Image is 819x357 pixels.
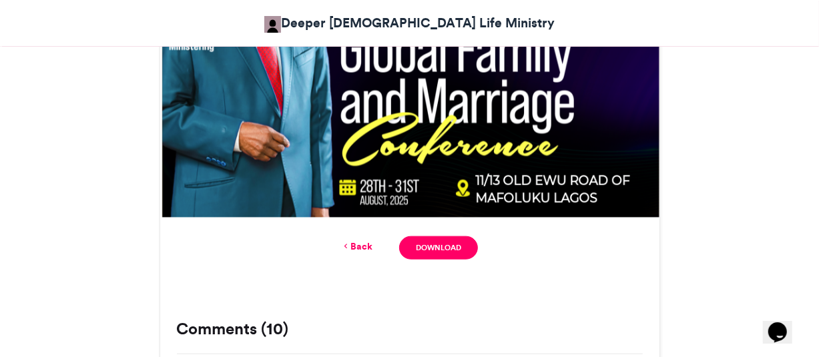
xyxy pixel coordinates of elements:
a: Back [341,240,372,254]
a: Download [399,236,477,260]
iframe: chat widget [763,304,806,344]
img: Obafemi Bello [264,16,281,33]
h3: Comments (10) [177,321,643,337]
a: Deeper [DEMOGRAPHIC_DATA] Life Ministry [264,13,555,33]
